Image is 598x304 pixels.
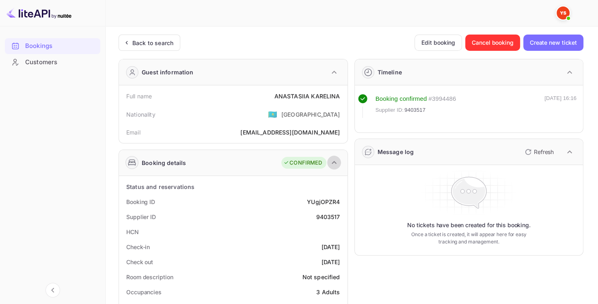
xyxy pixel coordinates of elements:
[465,35,520,51] button: Cancel booking
[283,159,322,167] div: CONFIRMED
[307,198,340,206] div: YUgjOPZR4
[404,106,425,114] span: 9403517
[274,92,340,100] div: ANASTASIIA KARELINA
[322,258,340,266] div: [DATE]
[142,159,186,167] div: Booking details
[5,38,100,54] div: Bookings
[557,7,570,20] img: Yandex Support
[126,228,139,236] div: HCN
[316,213,340,221] div: 9403517
[520,145,557,159] button: Refresh
[5,54,100,70] div: Customers
[126,258,153,266] div: Check out
[126,273,173,281] div: Room description
[544,94,576,118] div: [DATE] 16:16
[126,213,156,221] div: Supplier ID
[376,106,404,114] span: Supplier ID:
[268,107,277,122] span: United States
[132,39,173,47] div: Back to search
[126,288,162,296] div: Occupancies
[322,243,340,251] div: [DATE]
[45,283,60,297] button: Collapse navigation
[523,35,583,51] button: Create new ticket
[5,38,100,53] a: Bookings
[378,68,402,76] div: Timeline
[25,58,96,67] div: Customers
[126,110,155,119] div: Nationality
[408,231,530,245] p: Once a ticket is created, it will appear here for easy tracking and management.
[6,7,71,20] img: LiteAPI logo
[316,288,340,296] div: 3 Adults
[378,148,414,156] div: Message log
[376,94,427,104] div: Booking confirmed
[25,41,96,51] div: Bookings
[126,128,140,137] div: Email
[414,35,462,51] button: Edit booking
[126,182,194,191] div: Status and reservations
[534,148,554,156] p: Refresh
[407,221,531,229] p: No tickets have been created for this booking.
[281,110,340,119] div: [GEOGRAPHIC_DATA]
[428,94,456,104] div: # 3994486
[126,92,152,100] div: Full name
[240,128,340,137] div: [EMAIL_ADDRESS][DOMAIN_NAME]
[302,273,340,281] div: Not specified
[126,243,150,251] div: Check-in
[142,68,194,76] div: Guest information
[126,198,155,206] div: Booking ID
[5,54,100,69] a: Customers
